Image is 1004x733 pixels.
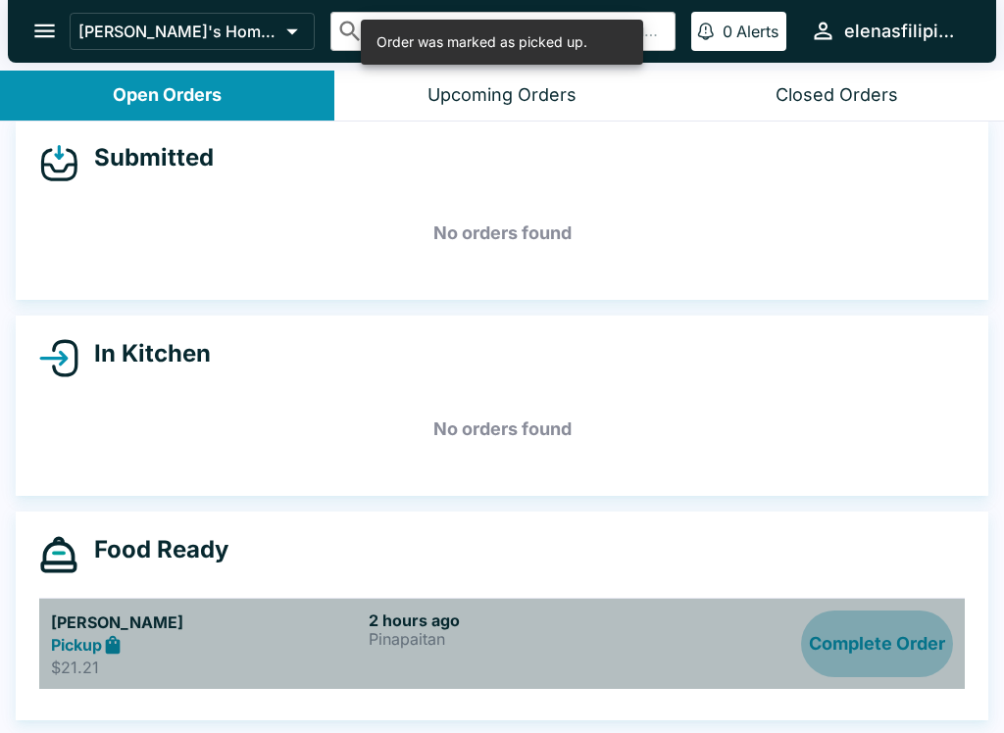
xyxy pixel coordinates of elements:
h5: No orders found [39,394,965,464]
button: elenasfilipinofoods [802,10,973,52]
div: Closed Orders [776,84,898,107]
p: Pinapaitan [369,630,678,648]
h5: [PERSON_NAME] [51,611,361,634]
h6: 2 hours ago [369,611,678,630]
p: $21.21 [51,658,361,677]
h5: No orders found [39,198,965,269]
div: elenasfilipinofoods [844,20,965,43]
h4: Food Ready [78,535,228,564]
div: Upcoming Orders [427,84,577,107]
h4: Submitted [78,143,214,172]
strong: Pickup [51,635,102,655]
a: [PERSON_NAME]Pickup$21.212 hours agoPinapaitanComplete Order [39,598,965,690]
button: open drawer [20,6,70,56]
button: Complete Order [801,611,953,678]
div: Order was marked as picked up. [376,25,587,59]
button: [PERSON_NAME]'s Home of the Finest Filipino Foods [70,13,315,50]
div: Open Orders [113,84,222,107]
p: [PERSON_NAME]'s Home of the Finest Filipino Foods [78,22,278,41]
h4: In Kitchen [78,339,211,368]
p: Alerts [736,22,778,41]
p: 0 [723,22,732,41]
